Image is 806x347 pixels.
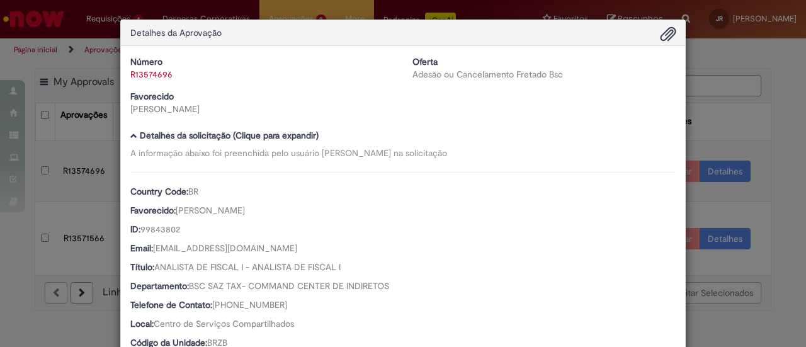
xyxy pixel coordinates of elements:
[130,103,394,115] div: [PERSON_NAME]
[153,242,297,254] span: [EMAIL_ADDRESS][DOMAIN_NAME]
[140,224,180,235] span: 99843802
[130,280,189,292] b: Departamento:
[130,147,676,159] div: A informação abaixo foi preenchida pelo usuário [PERSON_NAME] na solicitação
[130,224,140,235] b: ID:
[412,56,438,67] b: Oferta
[130,56,162,67] b: Número
[412,68,676,81] div: Adesão ou Cancelamento Fretado Bsc
[189,280,389,292] span: BSC SAZ TAX- COMMAND CENTER DE INDIRETOS
[130,69,173,80] a: R13574696
[130,186,188,197] b: Country Code:
[130,27,222,38] span: Detalhes da Aprovação
[212,299,287,310] span: [PHONE_NUMBER]
[154,318,294,329] span: Centro de Serviços Compartilhados
[130,242,153,254] b: Email:
[140,130,319,141] b: Detalhes da solicitação (Clique para expandir)
[130,205,176,216] b: Favorecido:
[130,318,154,329] b: Local:
[176,205,245,216] span: [PERSON_NAME]
[130,91,174,102] b: Favorecido
[130,261,154,273] b: Título:
[188,186,198,197] span: BR
[130,131,676,140] h5: Detalhes da solicitação (Clique para expandir)
[154,261,341,273] span: ANALISTA DE FISCAL I - ANALISTA DE FISCAL I
[130,299,212,310] b: Telefone de Contato:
